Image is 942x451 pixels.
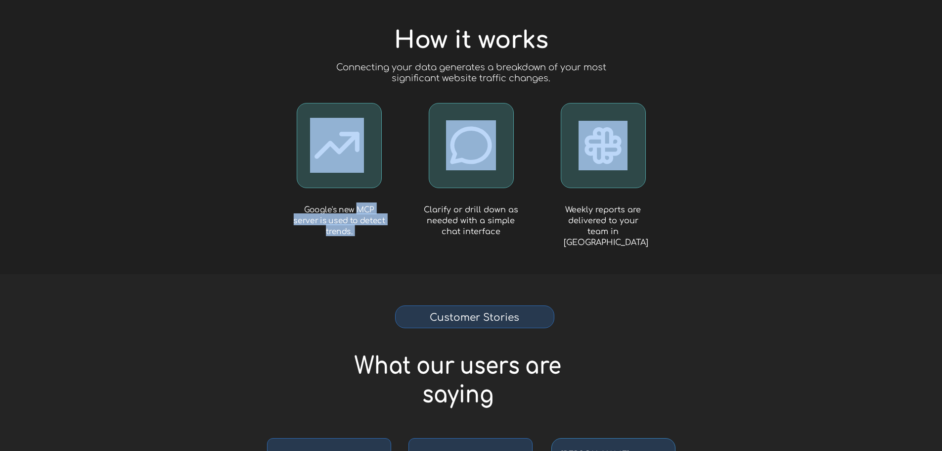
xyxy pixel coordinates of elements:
[394,27,548,53] span: How it works
[430,312,519,323] span: Customer Stories
[336,62,606,83] span: Connecting your data generates a breakdown of your most significant website traffic changes.
[424,205,518,236] span: Clarify or drill down as needed with a simple chat interface
[355,353,561,408] span: What our users are saying
[293,205,385,236] span: Google's new MCP server is used to detect trends.
[564,205,648,247] span: Weekly reports are delivered to your team in [GEOGRAPHIC_DATA]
